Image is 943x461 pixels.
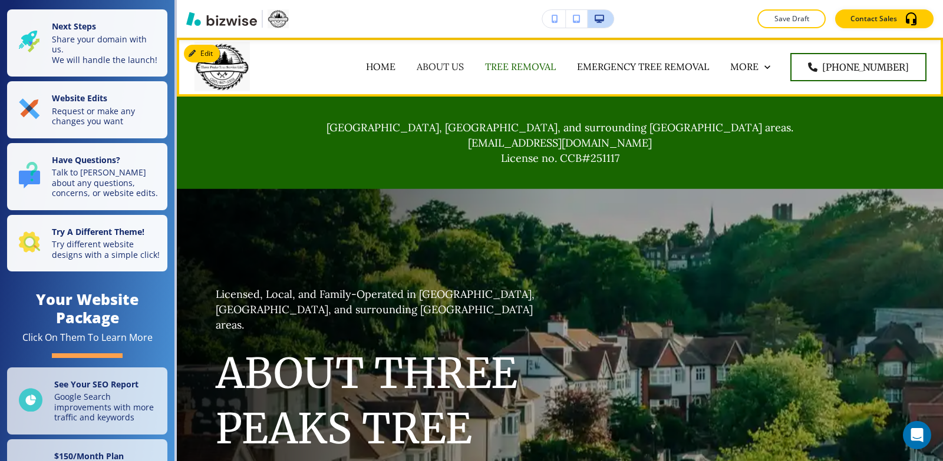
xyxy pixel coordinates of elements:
p: Licensed, Local, and Family-Operated in [GEOGRAPHIC_DATA], [GEOGRAPHIC_DATA], and surrounding [GE... [216,287,546,333]
a: [EMAIL_ADDRESS][DOMAIN_NAME] [468,136,652,150]
strong: Try A Different Theme! [52,226,144,237]
strong: Website Edits [52,92,107,104]
button: Try A Different Theme!Try different website designs with a simple click! [7,215,167,272]
a: License no. CCB#251117 [501,151,619,165]
a: See Your SEO ReportGoogle Search improvements with more traffic and keywords [7,367,167,435]
strong: See Your SEO Report [54,379,139,390]
button: Have Questions?Talk to [PERSON_NAME] about any questions, concerns, or website edits. [7,143,167,210]
p: MORE [730,60,759,74]
p: Request or make any changes you want [52,106,160,127]
button: Next StepsShare your domain with us.We will handle the launch! [7,9,167,77]
p: Save Draft [773,14,810,24]
p: ABOUT US [417,60,464,74]
div: Open Intercom Messenger [903,421,931,449]
div: Click On Them To Learn More [22,331,153,344]
p: Talk to [PERSON_NAME] about any questions, concerns, or website edits. [52,167,160,198]
p: Share your domain with us. We will handle the launch! [52,34,160,65]
button: Save Draft [757,9,826,28]
button: Edit [184,45,220,62]
a: [PHONE_NUMBER] [790,53,926,81]
strong: Next Steps [52,21,96,32]
p: EMERGENCY TREE REMOVAL [577,60,709,74]
button: Contact Sales [835,9,934,28]
a: [GEOGRAPHIC_DATA], [GEOGRAPHIC_DATA], and surrounding [GEOGRAPHIC_DATA] areas. [327,121,793,134]
p: Google Search improvements with more traffic and keywords [54,392,160,423]
p: HOME [366,60,395,74]
p: TREE REMOVAL [485,60,556,74]
img: Three Peaks Tree Service LLC [194,42,250,91]
strong: Have Questions? [52,154,120,165]
p: Contact Sales [850,14,897,24]
img: Bizwise Logo [186,12,257,26]
h4: Your Website Package [7,290,167,327]
img: Your Logo [268,9,289,28]
p: Try different website designs with a simple click! [52,239,160,260]
button: Website EditsRequest or make any changes you want [7,81,167,138]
